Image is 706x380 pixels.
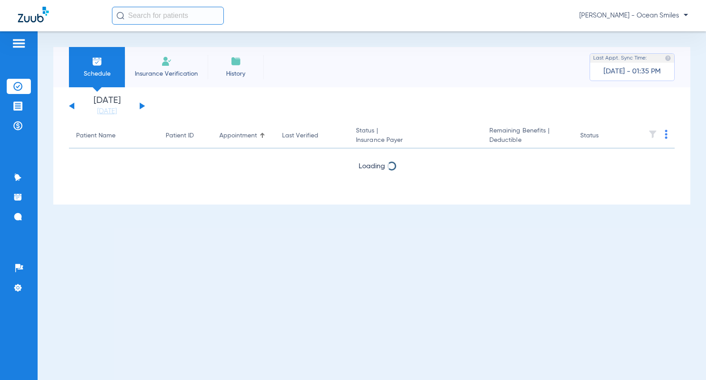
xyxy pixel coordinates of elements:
span: [PERSON_NAME] - Ocean Smiles [579,11,688,20]
span: History [214,69,257,78]
img: History [231,56,241,67]
img: group-dot-blue.svg [665,130,667,139]
div: Last Verified [282,131,342,141]
div: Last Verified [282,131,318,141]
img: filter.svg [648,130,657,139]
img: Schedule [92,56,103,67]
li: [DATE] [80,96,134,116]
span: [DATE] - 01:35 PM [603,67,661,76]
img: Zuub Logo [18,7,49,22]
span: Insurance Payer [356,136,475,145]
a: [DATE] [80,107,134,116]
th: Remaining Benefits | [482,124,573,149]
div: Patient ID [166,131,194,141]
img: Manual Insurance Verification [161,56,172,67]
img: Search Icon [116,12,124,20]
th: Status | [349,124,482,149]
span: Loading [359,163,385,170]
div: Patient Name [76,131,151,141]
img: hamburger-icon [12,38,26,49]
span: Schedule [76,69,118,78]
th: Status [573,124,633,149]
input: Search for patients [112,7,224,25]
div: Patient Name [76,131,116,141]
img: last sync help info [665,55,671,61]
div: Patient ID [166,131,205,141]
div: Appointment [219,131,257,141]
div: Appointment [219,131,268,141]
span: Last Appt. Sync Time: [593,54,647,63]
span: Deductible [489,136,566,145]
span: Insurance Verification [132,69,201,78]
